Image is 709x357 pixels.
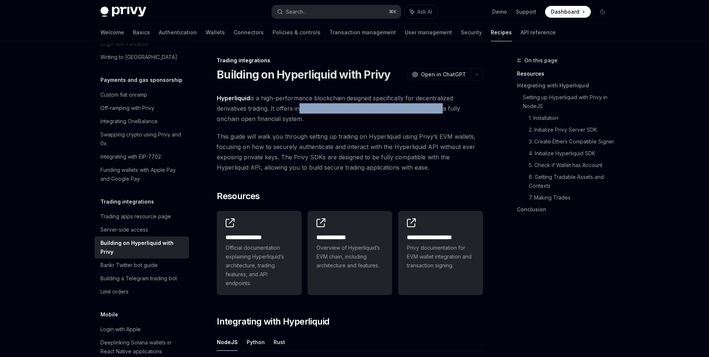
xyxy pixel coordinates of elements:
a: Setting up Hyperliquid with Privy in NodeJS [523,91,614,112]
span: Dashboard [551,8,579,15]
a: Demo [492,8,507,15]
a: Connectors [234,24,264,41]
span: ⌘ K [389,9,397,15]
a: **** **** ***Overview of Hyperliquid’s EVM chain, including architecture and features. [308,211,393,295]
a: 4. Initialize Hyperliquid SDK [529,148,614,159]
button: Ask AI [405,5,437,18]
a: **** **** **** *Official documentation explaining Hyperliquid’s architecture, trading features, a... [217,211,302,295]
div: Integrating with EIP-7702 [100,152,161,161]
a: Funding wallets with Apple Pay and Google Pay [95,163,189,186]
button: Toggle dark mode [597,6,609,18]
a: Server-side access [95,223,189,236]
div: Swapping crypto using Privy and 0x [100,130,185,148]
a: Support [516,8,536,15]
a: Welcome [100,24,124,41]
a: 7. Making Trades [529,192,614,204]
h5: Trading integrations [100,197,154,206]
div: Custom fiat onramp [100,90,147,99]
a: 6. Getting Tradable Assets and Contexts [529,171,614,192]
span: Privy documentation for EVM wallet integration and transaction signing. [407,243,474,270]
h5: Mobile [100,310,118,319]
div: Off-ramping with Privy [100,104,154,112]
a: Off-ramping with Privy [95,101,189,115]
span: This guide will walk you through setting up trading on Hyperliquid using Privy’s EVM wallets, foc... [217,131,483,173]
div: Trading integrations [217,57,483,64]
h5: Payments and gas sponsorship [100,76,182,84]
span: Integrating with Hyperliquid [217,316,329,327]
a: Basics [133,24,150,41]
a: Authentication [159,24,197,41]
a: Dashboard [545,6,591,18]
a: Transaction management [329,24,396,41]
div: Building on Hyperliquid with Privy [100,239,185,256]
span: Overview of Hyperliquid’s EVM chain, including architecture and features. [316,243,384,270]
div: Limit orders [100,287,129,296]
a: Login with Apple [95,323,189,336]
div: Login with Apple [100,325,141,334]
a: 5. Check if Wallet has Account [529,159,614,171]
a: Conclusion [517,204,614,215]
div: Bankr Twitter bot guide [100,261,158,270]
span: is a high-performance blockchain designed specifically for decentralized derivatives trading. It ... [217,93,483,124]
span: On this page [524,56,558,65]
button: Python [247,333,265,351]
span: Ask AI [417,8,432,15]
a: **** **** **** *****Privy documentation for EVM wallet integration and transaction signing. [398,211,483,295]
div: Deeplinking Solana wallets in React Native applications [100,338,185,356]
h1: Building on Hyperliquid with Privy [217,68,391,81]
a: User management [405,24,452,41]
a: Recipes [491,24,512,41]
div: Funding wallets with Apple Pay and Google Pay [100,166,185,183]
a: Policies & controls [273,24,321,41]
div: Search... [286,7,306,16]
a: 2. Initialize Privy Server SDK [529,124,614,136]
a: Resources [517,68,614,80]
img: dark logo [100,7,146,17]
a: Integrating with EIP-7702 [95,150,189,163]
div: Writing to [GEOGRAPHIC_DATA] [100,53,177,62]
a: 3. Create Ethers Compatible Signer [529,136,614,148]
button: Rust [274,333,285,351]
a: Bankr Twitter bot guide [95,259,189,272]
a: Building on Hyperliquid with Privy [95,236,189,259]
a: Custom fiat onramp [95,88,189,101]
a: Security [461,24,482,41]
button: Search...⌘K [272,5,401,18]
a: 1. Installation [529,112,614,124]
a: API reference [521,24,556,41]
span: Open in ChatGPT [421,71,466,78]
div: Trading apps resource page [100,212,171,221]
div: Building a Telegram trading bot [100,274,177,283]
button: NodeJS [217,333,238,351]
span: Official documentation explaining Hyperliquid’s architecture, trading features, and API endpoints. [226,243,293,288]
a: Writing to [GEOGRAPHIC_DATA] [95,51,189,64]
button: Open in ChatGPT [407,68,470,81]
span: Resources [217,190,260,202]
a: Hyperliquid [217,94,250,102]
a: Integrating OneBalance [95,115,189,128]
a: Integrating with Hyperliquid [517,80,614,91]
a: Limit orders [95,285,189,298]
a: Swapping crypto using Privy and 0x [95,128,189,150]
a: Building a Telegram trading bot [95,272,189,285]
a: Wallets [206,24,225,41]
div: Integrating OneBalance [100,117,158,126]
a: Trading apps resource page [95,210,189,223]
div: Server-side access [100,225,148,234]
